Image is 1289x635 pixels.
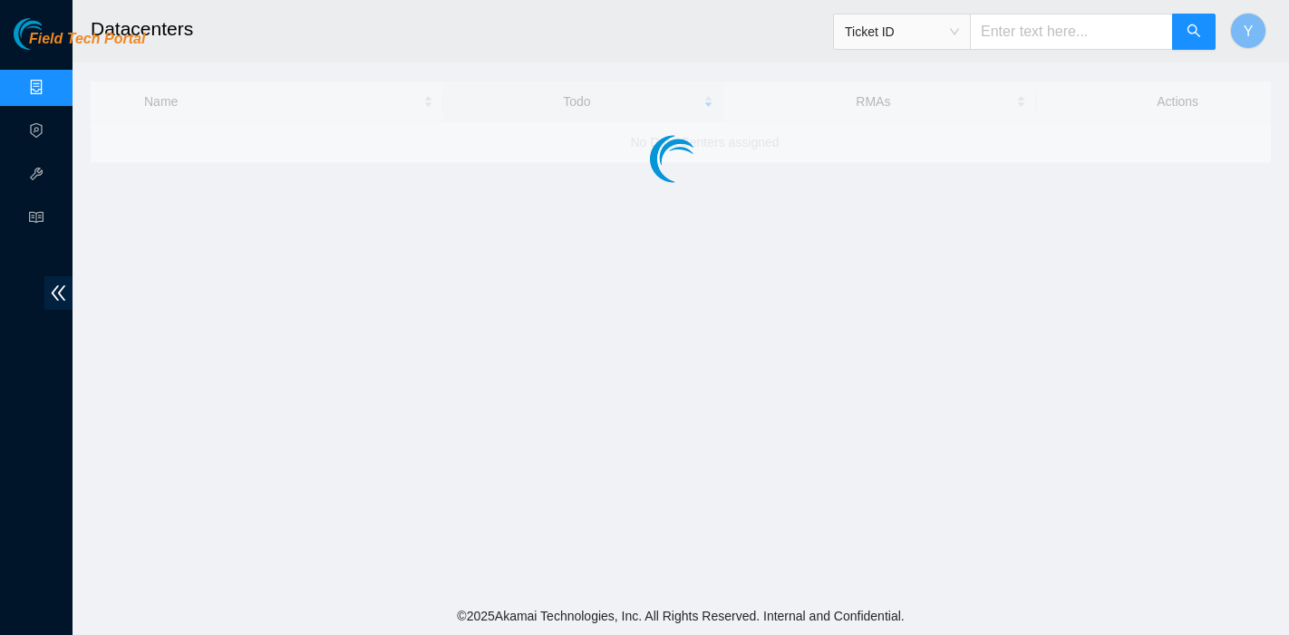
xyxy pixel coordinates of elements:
[845,18,959,45] span: Ticket ID
[1230,13,1266,49] button: Y
[14,18,92,50] img: Akamai Technologies
[970,14,1173,50] input: Enter text here...
[44,276,73,310] span: double-left
[73,597,1289,635] footer: © 2025 Akamai Technologies, Inc. All Rights Reserved. Internal and Confidential.
[14,33,145,56] a: Akamai TechnologiesField Tech Portal
[1244,20,1254,43] span: Y
[1187,24,1201,41] span: search
[1172,14,1216,50] button: search
[29,202,44,238] span: read
[29,31,145,48] span: Field Tech Portal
